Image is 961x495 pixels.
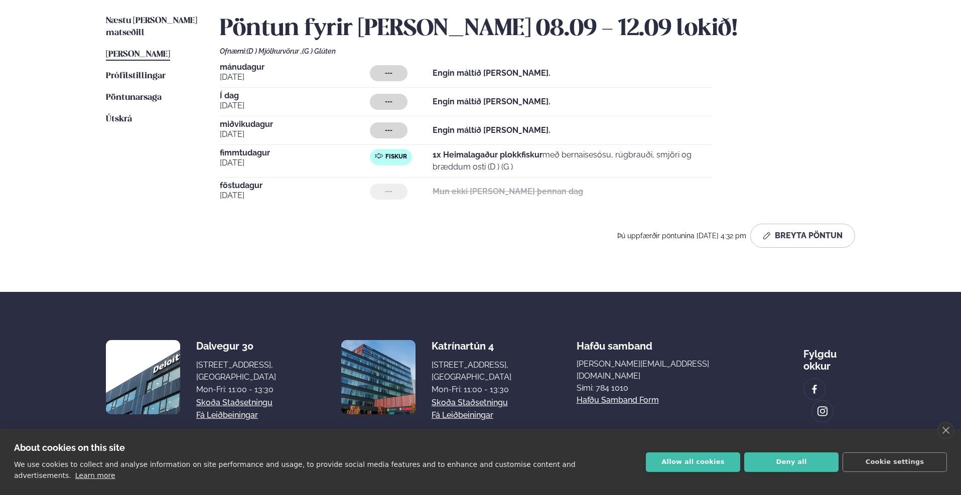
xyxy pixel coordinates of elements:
div: Ofnæmi: [220,47,855,55]
span: --- [385,188,392,196]
a: [PERSON_NAME][EMAIL_ADDRESS][DOMAIN_NAME] [577,358,738,382]
span: [DATE] [220,100,370,112]
strong: Engin máltíð [PERSON_NAME]. [433,97,551,106]
span: Fiskur [385,153,407,161]
button: Cookie settings [843,452,947,472]
p: We use cookies to collect and analyse information on site performance and usage, to provide socia... [14,460,576,479]
span: miðvikudagur [220,120,370,128]
span: mánudagur [220,63,370,71]
span: Hafðu samband [577,332,652,352]
a: close [937,422,954,439]
div: Mon-Fri: 11:00 - 13:30 [432,384,511,396]
img: image alt [809,384,820,395]
strong: 1x Heimalagaður plokkfiskur [433,150,542,159]
button: Breyta Pöntun [750,224,855,248]
a: Útskrá [106,113,132,125]
a: Næstu [PERSON_NAME] matseðill [106,15,200,39]
span: Þú uppfærðir pöntunina [DATE] 4:32 pm [617,232,746,240]
a: image alt [812,401,833,422]
div: [STREET_ADDRESS], [GEOGRAPHIC_DATA] [196,359,276,383]
span: (G ) Glúten [302,47,336,55]
a: Hafðu samband form [577,394,659,406]
span: [DATE] [220,71,370,83]
span: fimmtudagur [220,149,370,157]
a: Skoða staðsetningu [432,397,508,409]
a: [PERSON_NAME] [106,49,170,61]
span: föstudagur [220,182,370,190]
span: Pöntunarsaga [106,93,162,102]
a: Fá leiðbeiningar [432,409,493,421]
a: Skoða staðsetningu [196,397,272,409]
button: Allow all cookies [646,452,740,472]
div: [STREET_ADDRESS], [GEOGRAPHIC_DATA] [432,359,511,383]
span: [DATE] [220,190,370,202]
div: Fylgdu okkur [803,340,855,372]
a: Prófílstillingar [106,70,166,82]
strong: Mun ekki [PERSON_NAME] þennan dag [433,187,583,196]
strong: Engin máltíð [PERSON_NAME]. [433,125,551,135]
div: Mon-Fri: 11:00 - 13:30 [196,384,276,396]
span: [DATE] [220,128,370,140]
span: --- [385,126,392,134]
img: fish.svg [375,152,383,160]
span: --- [385,98,392,106]
span: Prófílstillingar [106,72,166,80]
a: image alt [804,379,825,400]
h2: Pöntun fyrir [PERSON_NAME] 08.09 - 12.09 lokið! [220,15,855,43]
a: Fá leiðbeiningar [196,409,258,421]
strong: About cookies on this site [14,442,125,453]
p: með bernaisesósu, rúgbrauði, smjöri og bræddum osti (D ) (G ) [433,149,712,173]
strong: Engin máltíð [PERSON_NAME]. [433,68,551,78]
img: image alt [106,340,180,414]
span: --- [385,69,392,77]
span: Í dag [220,92,370,100]
span: Útskrá [106,115,132,123]
span: Næstu [PERSON_NAME] matseðill [106,17,197,37]
img: image alt [817,406,828,417]
button: Deny all [744,452,839,472]
img: image alt [341,340,416,414]
p: Sími: 784 1010 [577,382,738,394]
span: [DATE] [220,157,370,169]
div: Katrínartún 4 [432,340,511,352]
a: Pöntunarsaga [106,92,162,104]
span: (D ) Mjólkurvörur , [246,47,302,55]
div: Dalvegur 30 [196,340,276,352]
span: [PERSON_NAME] [106,50,170,59]
a: Learn more [75,471,115,479]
